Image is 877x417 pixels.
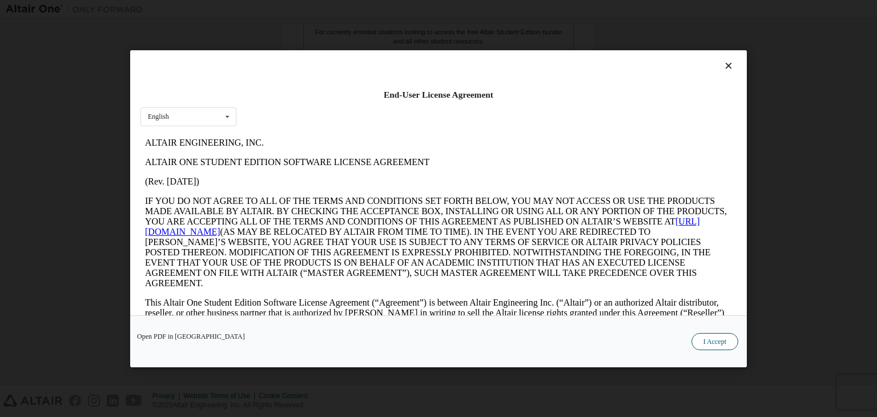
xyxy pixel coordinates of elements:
a: [URL][DOMAIN_NAME] [5,83,560,103]
p: ALTAIR ENGINEERING, INC. [5,5,592,15]
p: IF YOU DO NOT AGREE TO ALL OF THE TERMS AND CONDITIONS SET FORTH BELOW, YOU MAY NOT ACCESS OR USE... [5,63,592,155]
p: ALTAIR ONE STUDENT EDITION SOFTWARE LICENSE AGREEMENT [5,24,592,34]
button: I Accept [691,333,738,350]
div: End-User License Agreement [140,89,737,101]
p: (Rev. [DATE]) [5,43,592,54]
div: English [148,113,169,120]
a: Open PDF in [GEOGRAPHIC_DATA] [137,333,245,340]
p: This Altair One Student Edition Software License Agreement (“Agreement”) is between Altair Engine... [5,165,592,216]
